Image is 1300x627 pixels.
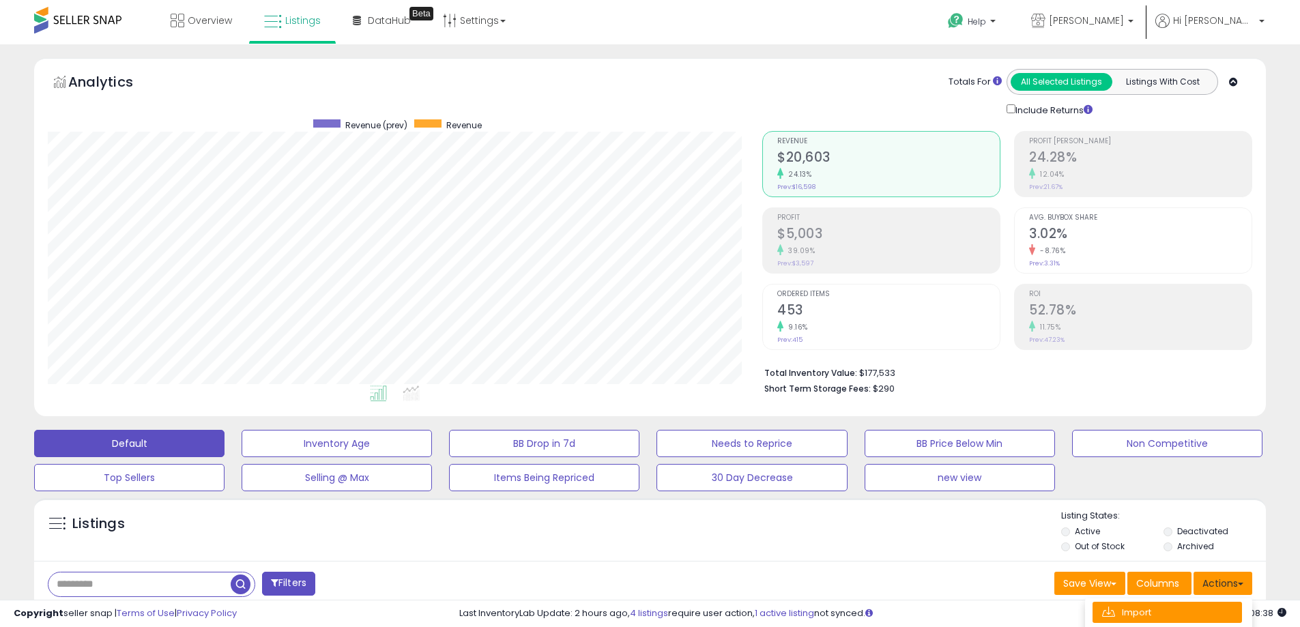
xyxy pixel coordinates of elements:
small: Prev: 3.31% [1029,259,1060,267]
div: Include Returns [996,102,1109,117]
div: Last InventoryLab Update: 2 hours ago, require user action, not synced. [459,607,1286,620]
div: seller snap | | [14,607,237,620]
button: Top Sellers [34,464,225,491]
h2: 24.28% [1029,149,1252,168]
small: 12.04% [1035,169,1064,179]
button: BB Price Below Min [865,430,1055,457]
button: new view [865,464,1055,491]
span: Revenue [446,119,482,131]
span: Help [968,16,986,27]
button: Non Competitive [1072,430,1262,457]
li: $177,533 [764,364,1242,380]
b: Total Inventory Value: [764,367,857,379]
b: Short Term Storage Fees: [764,383,871,394]
span: Revenue [777,138,1000,145]
span: Avg. Buybox Share [1029,214,1252,222]
h5: Listings [72,514,125,534]
button: Selling @ Max [242,464,432,491]
button: Save View [1054,572,1125,595]
h2: 453 [777,302,1000,321]
small: Prev: 47.23% [1029,336,1065,344]
span: 2025-09-17 08:38 GMT [1228,607,1286,619]
button: BB Drop in 7d [449,430,639,457]
small: 11.75% [1035,322,1060,332]
a: Privacy Policy [177,607,237,619]
button: Inventory Age [242,430,432,457]
a: Terms of Use [117,607,175,619]
a: Help [937,2,1009,44]
span: Revenue (prev) [345,119,407,131]
div: Totals For [949,76,1002,89]
span: Profit [777,214,1000,222]
button: Columns [1127,572,1191,595]
span: Ordered Items [777,291,1000,298]
small: 39.09% [783,246,815,256]
i: Get Help [947,12,964,29]
button: Needs to Reprice [656,430,847,457]
small: 9.16% [783,322,808,332]
h2: $20,603 [777,149,1000,168]
label: Out of Stock [1075,540,1125,552]
small: Prev: 415 [777,336,803,344]
button: All Selected Listings [1011,73,1112,91]
h2: 3.02% [1029,226,1252,244]
a: 4 listings [630,607,668,619]
div: Tooltip anchor [409,7,433,20]
button: 30 Day Decrease [656,464,847,491]
span: [PERSON_NAME] [1049,14,1124,27]
span: Overview [188,14,232,27]
small: Prev: 21.67% [1029,183,1063,191]
a: Hi [PERSON_NAME] [1155,14,1265,44]
small: Prev: $3,597 [777,259,813,267]
span: $290 [873,382,895,395]
span: Listings [285,14,321,27]
button: Default [34,430,225,457]
small: 24.13% [783,169,811,179]
button: Actions [1194,572,1252,595]
span: DataHub [368,14,411,27]
h2: 52.78% [1029,302,1252,321]
button: Items Being Repriced [449,464,639,491]
span: ROI [1029,291,1252,298]
h2: $5,003 [777,226,1000,244]
button: Filters [262,572,315,596]
strong: Copyright [14,607,63,619]
p: Listing States: [1061,510,1266,523]
small: -8.76% [1035,246,1065,256]
label: Archived [1177,540,1214,552]
a: 1 active listing [755,607,814,619]
small: Prev: $16,598 [777,183,815,191]
span: Profit [PERSON_NAME] [1029,138,1252,145]
a: Import [1093,602,1242,623]
h5: Analytics [68,72,160,95]
button: Listings With Cost [1112,73,1213,91]
span: Columns [1136,577,1179,590]
span: Hi [PERSON_NAME] [1173,14,1255,27]
label: Active [1075,525,1100,537]
label: Deactivated [1177,525,1228,537]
